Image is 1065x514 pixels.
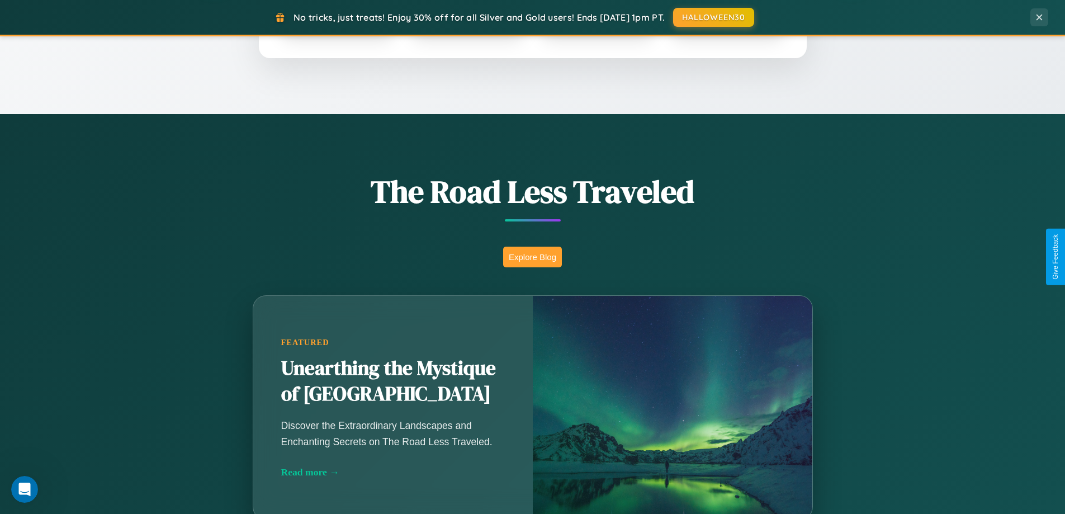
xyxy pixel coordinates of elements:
h1: The Road Less Traveled [197,170,868,213]
p: Discover the Extraordinary Landscapes and Enchanting Secrets on The Road Less Traveled. [281,418,505,449]
button: Explore Blog [503,247,562,267]
div: Featured [281,338,505,347]
iframe: Intercom live chat [11,476,38,503]
button: HALLOWEEN30 [673,8,754,27]
div: Give Feedback [1052,234,1059,280]
div: Read more → [281,466,505,478]
span: No tricks, just treats! Enjoy 30% off for all Silver and Gold users! Ends [DATE] 1pm PT. [294,12,665,23]
h2: Unearthing the Mystique of [GEOGRAPHIC_DATA] [281,356,505,407]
